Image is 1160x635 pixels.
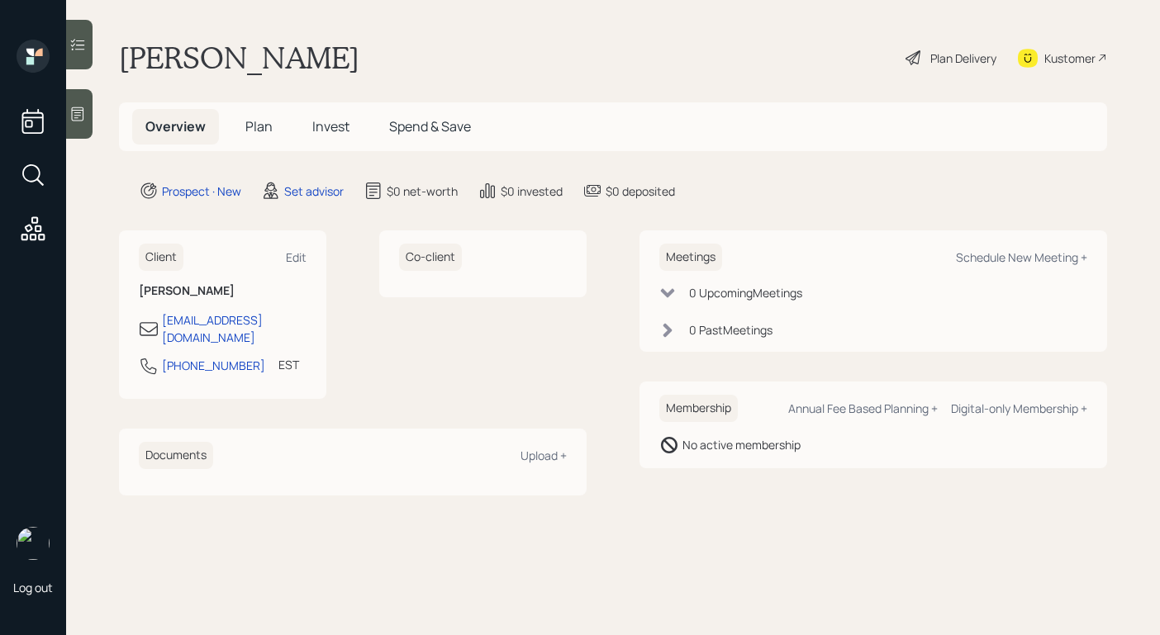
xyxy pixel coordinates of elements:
span: Invest [312,117,349,135]
img: robby-grisanti-headshot.png [17,527,50,560]
div: $0 deposited [606,182,675,200]
div: Kustomer [1044,50,1096,67]
h6: Co-client [399,244,462,271]
h6: Meetings [659,244,722,271]
h6: Client [139,244,183,271]
div: $0 invested [501,182,563,200]
div: Edit [286,249,307,265]
span: Plan [245,117,273,135]
div: Log out [13,580,53,595]
span: Spend & Save [389,117,471,135]
div: 0 Past Meeting s [689,321,773,339]
h6: [PERSON_NAME] [139,284,307,298]
div: Prospect · New [162,182,241,200]
div: No active membership [682,436,801,453]
span: Overview [145,117,206,135]
div: 0 Upcoming Meeting s [689,284,802,301]
div: Plan Delivery [930,50,996,67]
h6: Documents [139,442,213,469]
div: Schedule New Meeting + [956,249,1087,265]
h1: [PERSON_NAME] [119,40,359,76]
div: Set advisor [284,182,344,200]
div: $0 net-worth [387,182,458,200]
div: [EMAIL_ADDRESS][DOMAIN_NAME] [162,311,307,346]
h6: Membership [659,395,738,422]
div: EST [278,356,299,373]
div: Annual Fee Based Planning + [788,400,938,416]
div: Digital-only Membership + [951,400,1087,416]
div: [PHONE_NUMBER] [162,357,265,374]
div: Upload + [521,448,567,463]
